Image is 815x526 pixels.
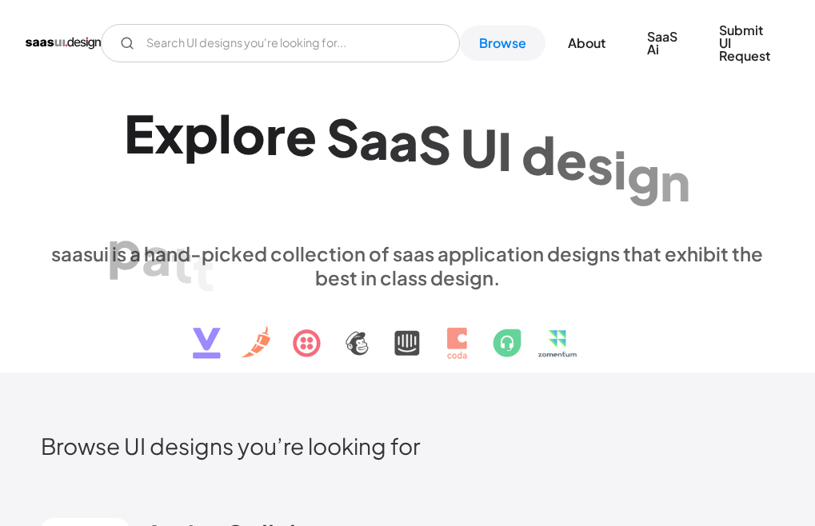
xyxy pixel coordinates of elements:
[389,110,418,172] div: a
[497,120,512,181] div: I
[184,102,218,164] div: p
[26,30,101,56] a: home
[660,150,690,212] div: n
[627,144,660,205] div: g
[587,133,613,195] div: s
[107,218,142,280] div: p
[700,13,789,74] a: Submit UI Request
[154,102,184,164] div: x
[193,240,214,301] div: t
[142,225,171,286] div: a
[549,26,625,61] a: About
[39,102,775,225] h1: Explore SaaS UI design patterns & interactions.
[101,24,460,62] form: Email Form
[218,102,232,164] div: l
[556,129,587,190] div: e
[165,289,649,373] img: text, icon, saas logo
[359,109,389,170] div: a
[613,138,627,200] div: i
[460,26,545,61] a: Browse
[171,232,193,293] div: t
[41,432,774,460] h2: Browse UI designs you’re looking for
[124,102,154,164] div: E
[418,114,451,175] div: S
[628,19,697,67] a: SaaS Ai
[101,24,460,62] input: Search UI designs you're looking for...
[39,241,775,289] div: saasui is a hand-picked collection of saas application designs that exhibit the best in class des...
[326,106,359,168] div: S
[266,104,286,165] div: r
[461,117,497,178] div: U
[521,124,556,185] div: d
[232,103,266,165] div: o
[286,105,317,166] div: e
